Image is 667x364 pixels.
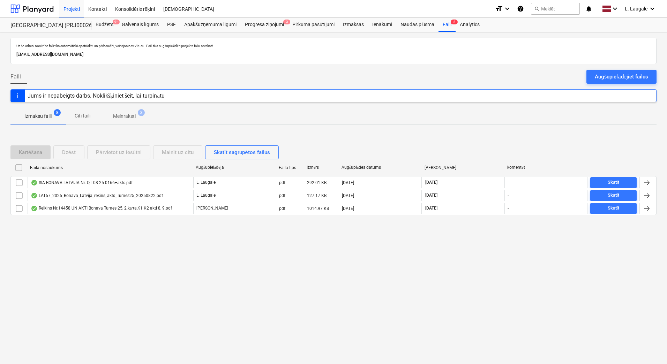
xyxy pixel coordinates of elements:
span: 8 [451,20,458,24]
button: Augšupielādējiet failus [586,70,657,84]
div: 1014.97 KB [307,206,329,211]
a: Analytics [456,18,484,32]
div: - [508,193,509,198]
div: Budžets [91,18,118,32]
div: Augšuplādes datums [342,165,419,170]
div: Skatīt [608,191,620,199]
iframe: Chat Widget [632,331,667,364]
div: SIA BONAVA LATVIJA Nr. QT 08-25-0166+akts.pdf [31,180,133,185]
div: OCR pabeigts [31,206,38,211]
span: 3 [138,109,145,116]
div: [DATE] [342,180,354,185]
span: [DATE] [425,192,438,198]
span: 3 [283,20,290,24]
div: Skatīt sagrupētos failus [214,148,270,157]
div: Skatīt [608,179,620,187]
div: Izmērs [307,165,336,170]
div: Skatīt [608,204,620,212]
p: L. Laugale [196,192,216,198]
div: [DATE] [342,193,354,198]
span: 8 [54,109,61,116]
div: komentēt [507,165,585,170]
div: Augšupielādējiet failus [595,72,648,81]
div: Faila nosaukums [30,165,190,170]
p: [PERSON_NAME] [196,205,228,211]
div: OCR pabeigts [31,180,38,185]
span: [DATE] [425,205,438,211]
div: Faili [439,18,456,32]
a: Naudas plūsma [396,18,439,32]
a: Pirkuma pasūtījumi [288,18,339,32]
button: Skatīt [590,203,637,214]
div: [GEOGRAPHIC_DATA] (PRJ0002627, K-1 un K-2(2.kārta) 2601960 [10,22,83,29]
div: LAT57_2025_Bonava_Latvija_rekins_akts_Tumes25_20250822.pdf [31,193,163,198]
span: Faili [10,73,21,81]
div: OCR pabeigts [31,193,38,198]
div: Jums ir nepabeigts darbs. Noklikšķiniet šeit, lai turpinātu [28,92,165,99]
span: [DATE] [425,180,438,185]
div: - [508,180,509,185]
span: 9+ [113,20,120,24]
i: keyboard_arrow_down [648,5,657,13]
a: Izmaksas [339,18,368,32]
p: Izmaksu faili [24,113,52,120]
a: Progresa ziņojumi3 [241,18,288,32]
button: Skatīt [590,177,637,188]
p: Uz šo adresi nosūtītie faili tiks automātiski apstrādāti un pārbaudīti, vai tajos nav vīrusu. Fai... [16,44,651,48]
p: [EMAIL_ADDRESS][DOMAIN_NAME] [16,51,651,58]
i: keyboard_arrow_down [611,5,619,13]
a: PSF [163,18,180,32]
p: Citi faili [74,112,91,120]
i: Zināšanu pamats [517,5,524,13]
div: Reikins Nr.14458 UN AKTI Bonava Tumes 25, 2.kārta,K1 K2 akti 8, 9.pdf [31,206,172,211]
div: 127.17 KB [307,193,327,198]
div: [DATE] [342,206,354,211]
button: Meklēt [531,3,580,15]
div: [PERSON_NAME] [425,165,502,170]
div: Progresa ziņojumi [241,18,288,32]
div: 292.01 KB [307,180,327,185]
a: Apakšuzņēmuma līgumi [180,18,241,32]
a: Budžets9+ [91,18,118,32]
p: L. Laugale [196,180,216,185]
div: pdf [279,193,285,198]
a: Ienākumi [368,18,396,32]
i: format_size [495,5,503,13]
button: Skatīt sagrupētos failus [205,145,279,159]
button: Skatīt [590,190,637,201]
span: search [534,6,540,12]
span: L. Laugale [625,6,647,12]
div: pdf [279,180,285,185]
div: pdf [279,206,285,211]
i: keyboard_arrow_down [503,5,511,13]
a: Galvenais līgums [118,18,163,32]
div: - [508,206,509,211]
a: Faili8 [439,18,456,32]
div: Augšupielādēja [196,165,273,170]
p: Melnraksti [113,113,136,120]
div: Faila tips [279,165,301,170]
i: notifications [585,5,592,13]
